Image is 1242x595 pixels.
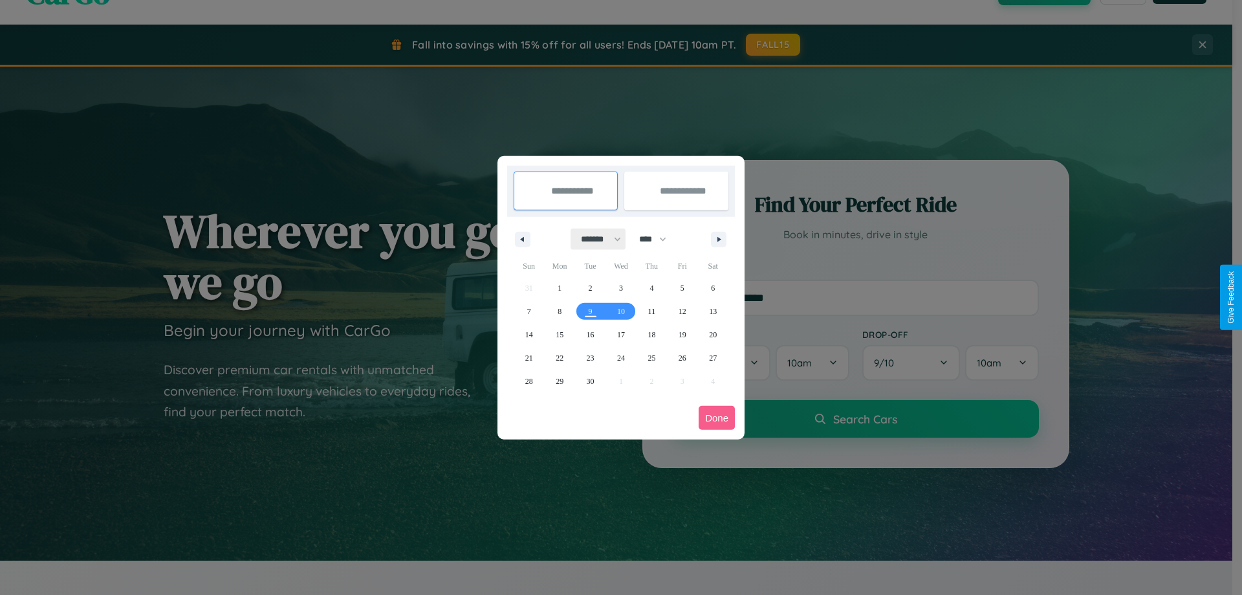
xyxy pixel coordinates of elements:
[605,300,636,323] button: 10
[514,300,544,323] button: 7
[544,323,574,346] button: 15
[544,370,574,393] button: 29
[589,276,593,300] span: 2
[575,323,605,346] button: 16
[637,323,667,346] button: 18
[698,276,728,300] button: 6
[711,276,715,300] span: 6
[699,406,735,430] button: Done
[617,346,625,370] span: 24
[698,346,728,370] button: 27
[698,300,728,323] button: 13
[587,323,594,346] span: 16
[698,323,728,346] button: 20
[679,346,686,370] span: 26
[648,346,655,370] span: 25
[709,346,717,370] span: 27
[514,370,544,393] button: 28
[667,346,697,370] button: 26
[679,323,686,346] span: 19
[617,300,625,323] span: 10
[575,276,605,300] button: 2
[637,276,667,300] button: 4
[558,300,561,323] span: 8
[698,256,728,276] span: Sat
[587,346,594,370] span: 23
[556,346,563,370] span: 22
[617,323,625,346] span: 17
[514,323,544,346] button: 14
[605,276,636,300] button: 3
[667,256,697,276] span: Fri
[648,323,655,346] span: 18
[514,346,544,370] button: 21
[544,300,574,323] button: 8
[679,300,686,323] span: 12
[525,346,533,370] span: 21
[514,256,544,276] span: Sun
[648,300,656,323] span: 11
[544,256,574,276] span: Mon
[667,323,697,346] button: 19
[527,300,531,323] span: 7
[667,276,697,300] button: 5
[575,300,605,323] button: 9
[587,370,594,393] span: 30
[619,276,623,300] span: 3
[637,300,667,323] button: 11
[525,370,533,393] span: 28
[1226,271,1236,324] div: Give Feedback
[575,346,605,370] button: 23
[605,323,636,346] button: 17
[556,370,563,393] span: 29
[605,346,636,370] button: 24
[709,300,717,323] span: 13
[575,370,605,393] button: 30
[637,346,667,370] button: 25
[681,276,684,300] span: 5
[589,300,593,323] span: 9
[544,276,574,300] button: 1
[649,276,653,300] span: 4
[709,323,717,346] span: 20
[667,300,697,323] button: 12
[544,346,574,370] button: 22
[525,323,533,346] span: 14
[575,256,605,276] span: Tue
[556,323,563,346] span: 15
[605,256,636,276] span: Wed
[637,256,667,276] span: Thu
[558,276,561,300] span: 1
